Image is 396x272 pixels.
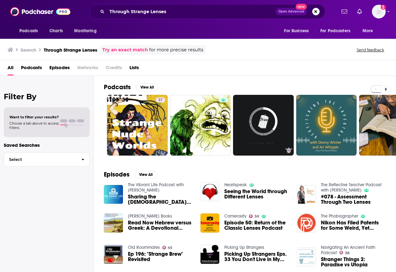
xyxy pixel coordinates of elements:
span: Open Advanced [278,10,304,13]
span: New [296,4,307,10]
a: #078 - Assessment Through Two Lenses [321,194,386,205]
span: Credits [106,63,122,75]
input: Search podcasts, credits, & more... [107,7,276,17]
span: Episode 50: Return of the Classic Lenses Podcast [224,220,289,231]
a: Read Now Hebrew versus Greek: A Devotional Study of Scripture Through Two Lenses Author FREE [Book] [128,220,193,231]
a: Old Roommates [128,245,160,250]
a: Show notifications dropdown [339,6,350,17]
a: Stranger Things 2: Paradise vs Utopia [321,257,386,267]
a: The Vibrant Life Podcast with Matt Wheeler [128,182,184,193]
a: Podcasts [21,63,42,75]
a: The Reflective Teacher Podcast with Selena Woodward [321,182,382,193]
a: PodcastsView All [104,83,158,91]
button: View All [136,84,158,91]
a: 50 [249,214,259,218]
a: 37 [156,97,165,102]
span: 45 [168,246,172,249]
button: View All [135,171,157,178]
button: Send feedback [355,47,386,53]
a: Natasha Leschen Books [128,213,172,219]
a: Charts [45,25,67,37]
a: 38 [339,251,349,254]
a: 45 [162,246,173,249]
a: All [8,63,13,75]
span: Charts [49,27,63,35]
a: Camerosity [224,213,246,219]
a: Ep 196: "Strange Brew" Revisited [128,251,193,262]
img: User Profile [372,5,386,18]
a: The Phoblographer [321,213,358,219]
span: Monitoring [74,27,96,35]
img: Nikon Has Filed Patents for Some Weird, Yet Interesting Lenses [297,213,316,233]
button: Show profile menu [372,5,386,18]
a: EpisodesView All [104,171,157,178]
img: Stranger Things 2: Paradise vs Utopia [297,248,316,267]
img: Podchaser - Follow, Share and Rate Podcasts [10,6,70,18]
a: Episodes [49,63,70,75]
h3: Through Strange Lenses [44,47,97,53]
svg: Add a profile image [381,5,386,10]
span: Choose a tab above to access filters. [9,121,59,130]
button: open menu [15,25,46,37]
img: Seeing the World through Different Lenses [201,182,220,201]
a: 37 [107,95,168,156]
span: Want to filter your results? [9,115,59,119]
span: Logged in as ebolden [372,5,386,18]
a: Sharing the Gospel Through Various Lenses [128,194,193,205]
span: More [363,27,373,35]
img: Sharing the Gospel Through Various Lenses [104,185,123,204]
a: Picking Up Strangers Eps. 33 You Don't Live in My Skin [224,251,289,262]
button: open menu [316,25,359,37]
span: Podcasts [19,27,38,35]
img: Ep 196: "Strange Brew" Revisited [104,245,123,264]
a: Try an exact match [102,46,148,54]
img: Read Now Hebrew versus Greek: A Devotional Study of Scripture Through Two Lenses Author FREE [Book] [104,213,123,233]
span: For Business [284,27,309,35]
span: 50 [255,215,259,218]
h3: Search [21,47,36,53]
span: 38 [345,252,349,254]
span: Networks [77,63,98,75]
iframe: Intercom live chat [375,251,390,266]
a: Picking Up Strangers [224,245,264,250]
img: Picking Up Strangers Eps. 33 You Don't Live in My Skin [201,245,220,264]
p: Saved Searches [4,142,90,148]
a: Navigating An Ancient Faith Podcast [321,245,375,255]
button: open menu [280,25,317,37]
a: Seeing the World through Different Lenses [224,189,289,199]
span: Select [4,157,76,162]
a: Heartspeak [224,182,247,187]
h2: Podcasts [104,83,131,91]
a: Show notifications dropdown [355,6,364,17]
img: #078 - Assessment Through Two Lenses [297,185,316,204]
h2: Filter By [4,92,90,101]
span: Sharing the [DEMOGRAPHIC_DATA] Through Various Lenses [128,194,193,205]
button: open menu [70,25,104,37]
span: For Podcasters [320,27,350,35]
span: 37 [158,97,163,103]
button: Select [4,152,90,167]
a: Lists [129,63,139,75]
img: Episode 50: Return of the Classic Lenses Podcast [201,213,220,233]
h2: Episodes [104,171,129,178]
a: Nikon Has Filed Patents for Some Weird, Yet Interesting Lenses [321,220,386,231]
